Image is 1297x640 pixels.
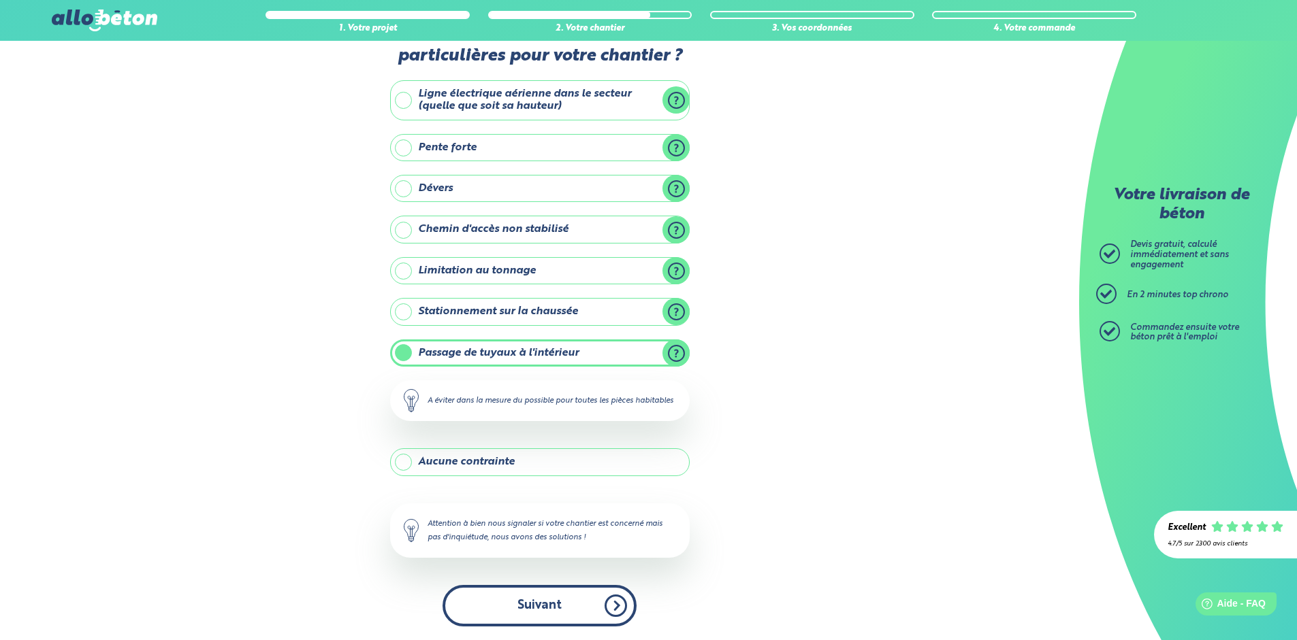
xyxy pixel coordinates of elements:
[1130,323,1239,342] span: Commandez ensuite votre béton prêt à l'emploi
[52,10,157,31] img: allobéton
[390,380,690,421] div: A éviter dans la mesure du possible pour toutes les pièces habitables
[390,175,690,202] label: Dévers
[390,257,690,284] label: Limitation au tonnage
[1130,240,1229,269] span: Devis gratuit, calculé immédiatement et sans engagement
[488,24,692,34] div: 2. Votre chantier
[390,503,690,558] div: Attention à bien nous signaler si votre chantier est concerné mais pas d'inquiétude, nous avons d...
[1168,540,1283,548] div: 4.7/5 sur 2300 avis clients
[390,134,690,161] label: Pente forte
[266,24,470,34] div: 1. Votre projet
[932,24,1136,34] div: 4. Votre commande
[390,216,690,243] label: Chemin d'accès non stabilisé
[390,448,690,475] label: Aucune contrainte
[443,585,637,626] button: Suivant
[1103,186,1260,224] p: Votre livraison de béton
[710,24,914,34] div: 3. Vos coordonnées
[1168,523,1206,533] div: Excellent
[1127,290,1228,299] span: En 2 minutes top chrono
[390,298,690,325] label: Stationnement sur la chaussée
[390,339,690,367] label: Passage de tuyaux à l'intérieur
[390,27,690,67] label: Y-a t-il des contraintes particulières pour votre chantier ?
[1176,587,1282,625] iframe: Help widget launcher
[390,80,690,120] label: Ligne électrique aérienne dans le secteur (quelle que soit sa hauteur)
